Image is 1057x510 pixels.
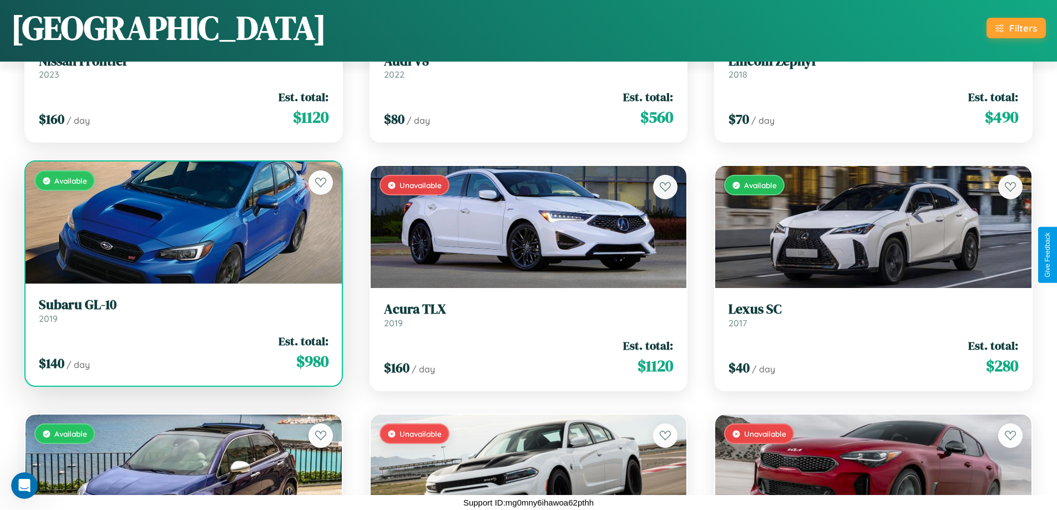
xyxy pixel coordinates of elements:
span: Unavailable [399,180,442,190]
span: Est. total: [968,337,1018,354]
span: $ 140 [39,354,64,372]
span: $ 160 [39,110,64,128]
span: / day [407,115,430,126]
div: Give Feedback [1044,233,1051,277]
span: $ 980 [296,350,328,372]
a: Acura TLX2019 [384,301,674,329]
span: Unavailable [399,429,442,438]
span: / day [67,359,90,370]
span: / day [412,363,435,375]
div: Filters [1009,22,1037,34]
span: Est. total: [968,89,1018,105]
span: Available [54,176,87,185]
span: $ 80 [384,110,404,128]
span: 2022 [384,69,404,80]
h3: Acura TLX [384,301,674,317]
span: Est. total: [623,337,673,354]
h3: Lexus SC [729,301,1018,317]
span: Available [54,429,87,438]
span: / day [67,115,90,126]
a: Lexus SC2017 [729,301,1018,329]
span: $ 490 [985,106,1018,128]
span: $ 560 [640,106,673,128]
a: Nissan Frontier2023 [39,53,328,80]
span: $ 160 [384,358,409,377]
span: $ 1120 [293,106,328,128]
p: Support ID: mg0mny6ihawoa62pthh [463,495,594,510]
span: 2017 [729,317,747,329]
span: 2018 [729,69,747,80]
h1: [GEOGRAPHIC_DATA] [11,5,326,51]
span: Est. total: [623,89,673,105]
button: Filters [987,18,1046,38]
span: / day [752,363,775,375]
a: Subaru GL-102019 [39,297,328,324]
iframe: Intercom live chat [11,472,38,499]
a: Audi V82022 [384,53,674,80]
h3: Subaru GL-10 [39,297,328,313]
a: Lincoln Zephyr2018 [729,53,1018,80]
span: $ 1120 [638,355,673,377]
span: 2019 [384,317,403,329]
span: Unavailable [744,429,786,438]
span: / day [751,115,775,126]
span: 2023 [39,69,59,80]
span: $ 280 [986,355,1018,377]
span: Est. total: [279,89,328,105]
span: 2019 [39,313,58,324]
span: Est. total: [279,333,328,349]
span: $ 40 [729,358,750,377]
span: $ 70 [729,110,749,128]
span: Available [744,180,777,190]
